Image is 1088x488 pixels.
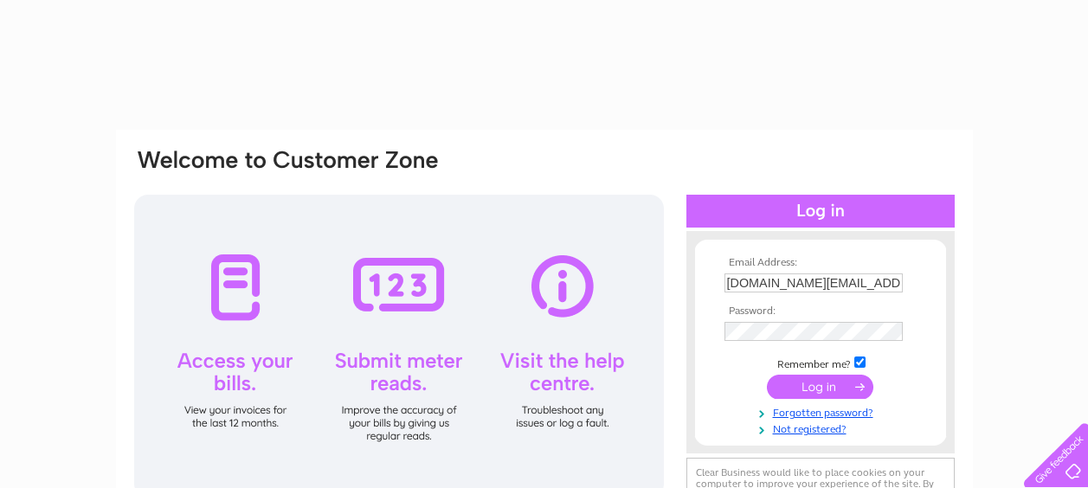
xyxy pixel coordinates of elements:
th: Password: [720,305,921,318]
a: Not registered? [724,420,921,436]
th: Email Address: [720,257,921,269]
a: Forgotten password? [724,403,921,420]
td: Remember me? [720,354,921,371]
input: Submit [767,375,873,399]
